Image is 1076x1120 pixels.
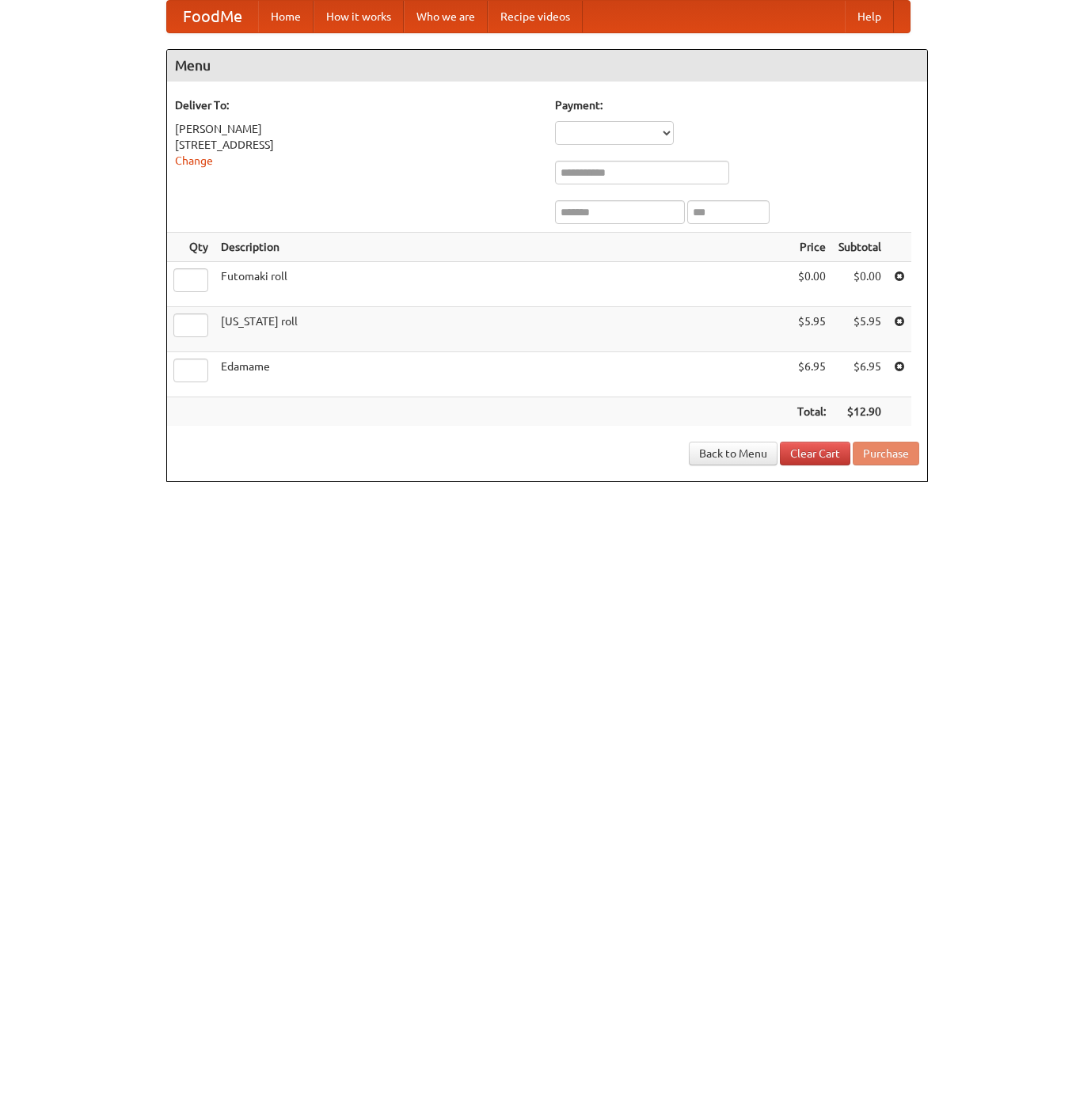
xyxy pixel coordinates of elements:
[258,1,314,32] a: Home
[689,442,778,465] a: Back to Menu
[832,307,888,352] td: $5.95
[175,121,539,137] div: [PERSON_NAME]
[832,352,888,397] td: $6.95
[215,307,791,352] td: [US_STATE] roll
[314,1,404,32] a: How it works
[167,233,215,262] th: Qty
[791,233,832,262] th: Price
[791,397,832,427] th: Total:
[780,442,850,465] a: Clear Cart
[167,1,258,32] a: FoodMe
[845,1,894,32] a: Help
[404,1,488,32] a: Who we are
[215,262,791,307] td: Futomaki roll
[175,137,539,153] div: [STREET_ADDRESS]
[853,442,919,465] button: Purchase
[175,97,539,113] h5: Deliver To:
[791,262,832,307] td: $0.00
[791,307,832,352] td: $5.95
[555,97,919,113] h5: Payment:
[832,233,888,262] th: Subtotal
[791,352,832,397] td: $6.95
[215,352,791,397] td: Edamame
[488,1,583,32] a: Recipe videos
[175,154,213,167] a: Change
[167,50,927,82] h4: Menu
[832,262,888,307] td: $0.00
[215,233,791,262] th: Description
[832,397,888,427] th: $12.90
